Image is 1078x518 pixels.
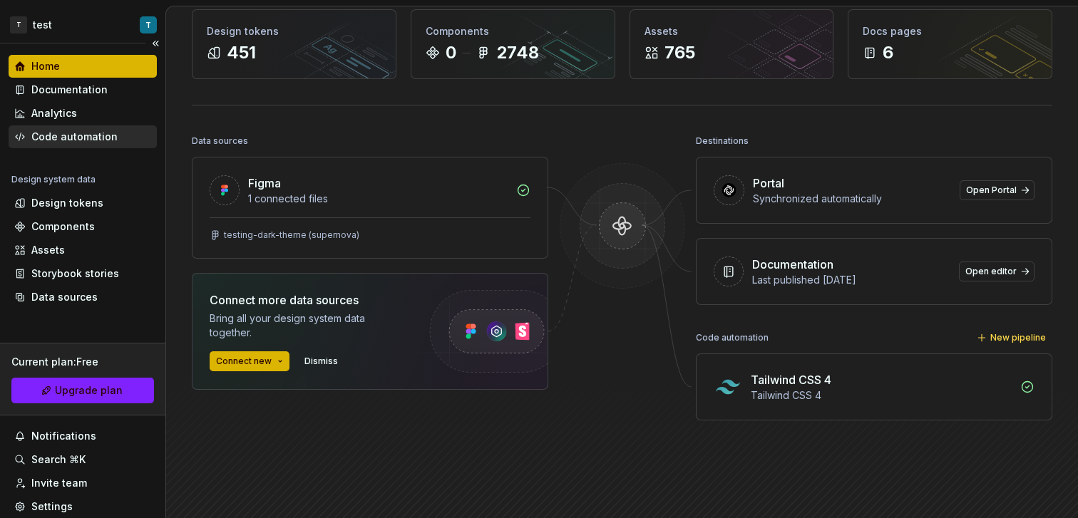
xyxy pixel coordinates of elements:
[227,41,256,64] div: 451
[9,448,157,471] button: Search ⌘K
[426,24,600,38] div: Components
[496,41,539,64] div: 2748
[31,106,77,120] div: Analytics
[630,9,834,79] a: Assets765
[31,59,60,73] div: Home
[9,192,157,214] a: Design tokens
[31,243,65,257] div: Assets
[55,383,123,398] span: Upgrade plan
[248,192,508,206] div: 1 connected files
[753,175,784,192] div: Portal
[224,229,359,241] div: testing-dark-theme (supernova)
[9,55,157,78] a: Home
[248,175,281,192] div: Figma
[9,78,157,101] a: Documentation
[863,24,1037,38] div: Docs pages
[9,425,157,447] button: Notifications
[192,131,248,151] div: Data sources
[751,371,831,388] div: Tailwind CSS 4
[31,476,87,490] div: Invite team
[752,256,833,273] div: Documentation
[11,174,96,185] div: Design system data
[298,351,344,371] button: Dismiss
[192,157,548,259] a: Figma1 connected filestesting-dark-theme (supernova)
[9,215,157,238] a: Components
[446,41,456,64] div: 0
[664,41,695,64] div: 765
[959,261,1035,281] a: Open editor
[696,131,749,151] div: Destinations
[9,472,157,494] a: Invite team
[990,332,1046,343] span: New pipeline
[9,102,157,125] a: Analytics
[33,18,52,32] div: test
[696,328,769,348] div: Code automation
[145,33,165,53] button: Collapse sidebar
[31,452,86,467] div: Search ⌘K
[31,499,73,514] div: Settings
[9,262,157,285] a: Storybook stories
[216,356,272,367] span: Connect new
[304,356,338,367] span: Dismiss
[960,180,1035,200] a: Open Portal
[9,286,157,309] a: Data sources
[31,83,108,97] div: Documentation
[751,388,1012,403] div: Tailwind CSS 4
[210,351,289,371] button: Connect new
[9,239,157,261] a: Assets
[752,273,950,287] div: Last published [DATE]
[145,19,151,31] div: T
[31,266,119,281] div: Storybook stories
[31,130,118,144] div: Code automation
[753,192,951,206] div: Synchronized automatically
[31,219,95,234] div: Components
[31,290,98,304] div: Data sources
[11,355,154,369] div: Current plan : Free
[210,291,402,309] div: Connect more data sources
[411,9,615,79] a: Components02748
[645,24,819,38] div: Assets
[3,9,163,40] button: TtestT
[965,266,1017,277] span: Open editor
[207,24,381,38] div: Design tokens
[9,125,157,148] a: Code automation
[192,9,396,79] a: Design tokens451
[10,16,27,33] div: T
[972,328,1052,348] button: New pipeline
[966,185,1017,196] span: Open Portal
[31,429,96,443] div: Notifications
[9,495,157,518] a: Settings
[848,9,1052,79] a: Docs pages6
[31,196,103,210] div: Design tokens
[883,41,893,64] div: 6
[210,311,402,340] div: Bring all your design system data together.
[11,378,154,403] button: Upgrade plan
